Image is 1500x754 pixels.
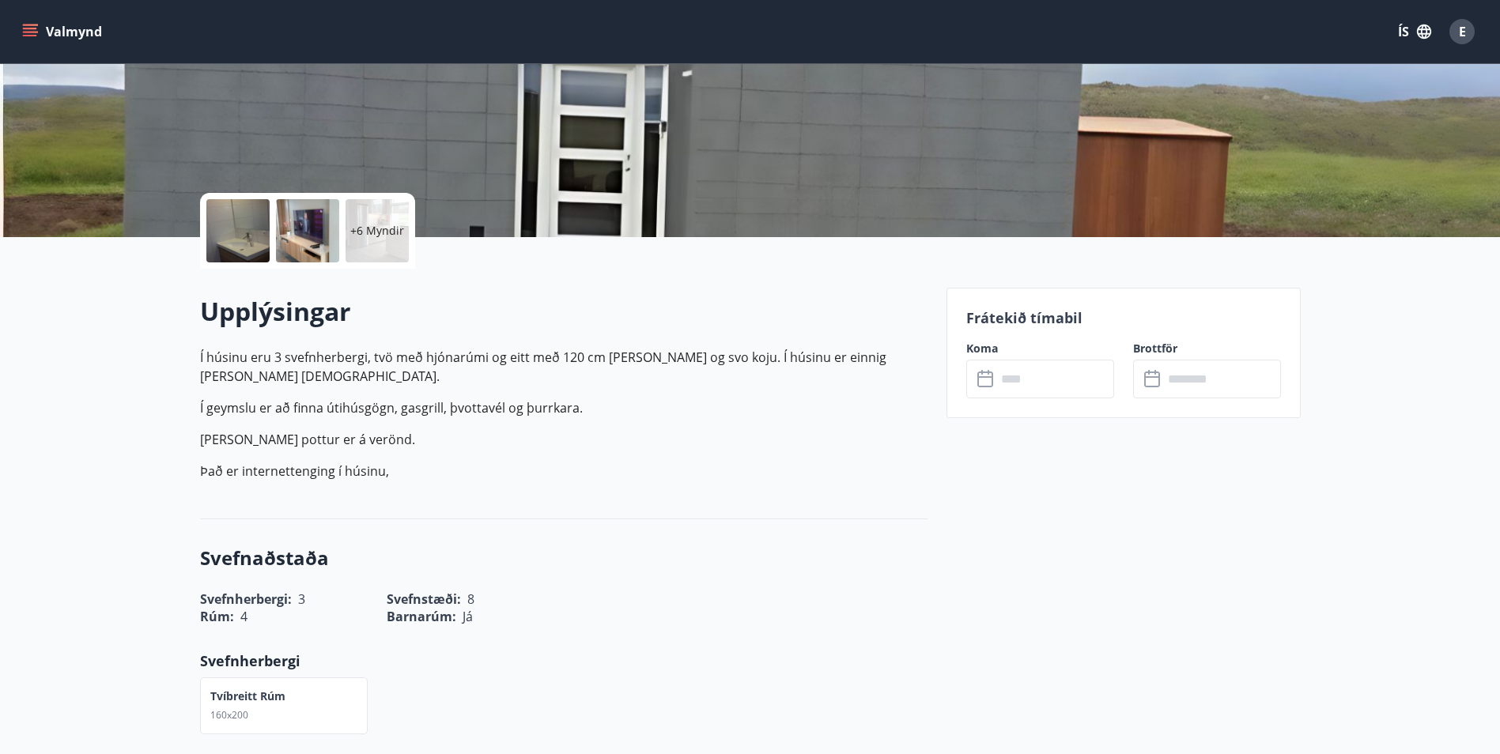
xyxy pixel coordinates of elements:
label: Brottför [1133,341,1281,356]
h3: Svefnaðstaða [200,545,928,571]
span: 4 [240,608,247,625]
button: menu [19,17,108,46]
button: E [1443,13,1481,51]
span: 160x200 [210,708,248,722]
p: Í húsinu eru 3 svefnherbergi, tvö með hjónarúmi og eitt með 120 cm [PERSON_NAME] og svo koju. Í h... [200,348,928,386]
button: ÍS [1389,17,1440,46]
p: [PERSON_NAME] pottur er á verönd. [200,430,928,449]
h2: Upplýsingar [200,294,928,329]
p: Svefnherbergi [200,650,928,671]
p: Tvíbreitt rúm [210,688,285,704]
p: Í geymslu er að finna útihúsgögn, gasgrill, þvottavél og þurrkara. [200,398,928,417]
p: +6 Myndir [350,223,404,239]
span: E [1459,23,1466,40]
span: Rúm : [200,608,234,625]
label: Koma [966,341,1114,356]
p: Frátekið tímabil [966,307,1281,328]
span: Já [463,608,473,625]
span: Barnarúm : [387,608,456,625]
p: Það er internettenging í húsinu, [200,462,928,481]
